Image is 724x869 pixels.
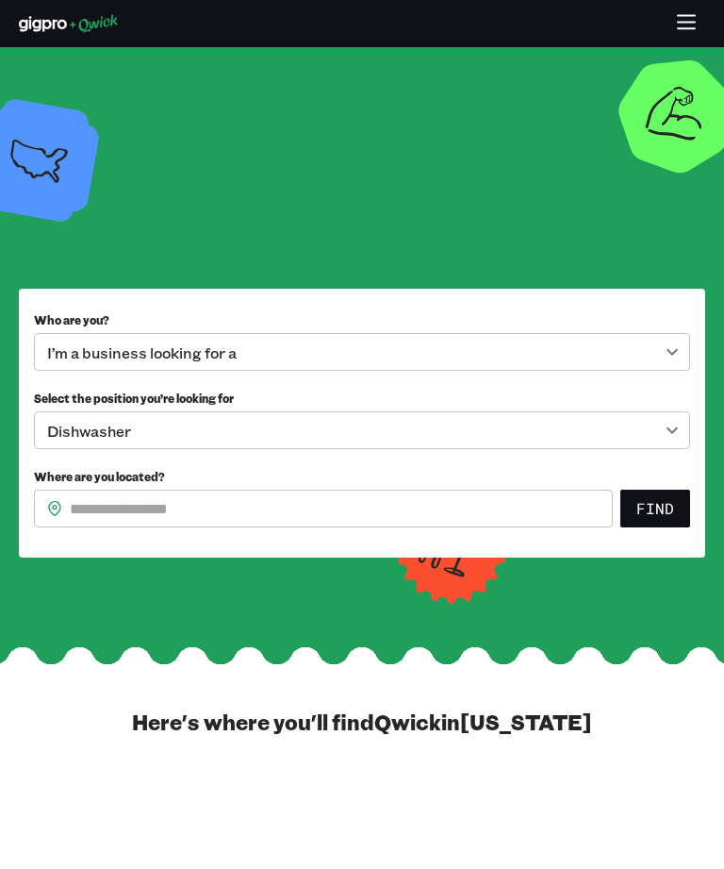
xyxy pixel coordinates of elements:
[34,333,690,371] div: I’m a business looking for a
[34,411,690,449] div: Dishwasher
[620,490,690,527] button: Find
[34,469,165,484] span: Where are you located?
[34,391,234,406] span: Select the position you’re looking for
[19,214,617,332] span: Tap into Hospitality Staffing in [US_STATE]
[132,709,592,735] h2: Here's where you'll find Qwick in [US_STATE]
[34,312,109,327] span: Who are you?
